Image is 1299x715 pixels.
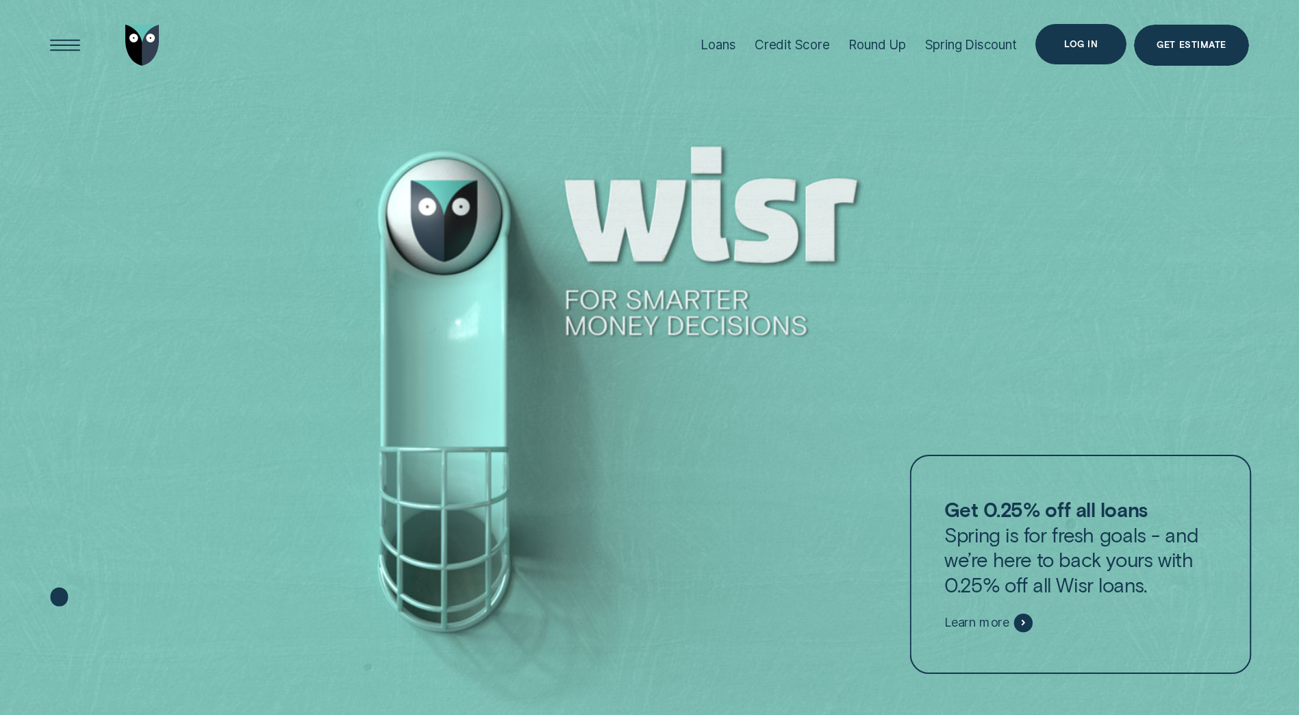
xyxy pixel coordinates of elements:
[701,37,735,53] div: Loans
[925,37,1017,53] div: Spring Discount
[755,37,830,53] div: Credit Score
[944,497,1148,521] strong: Get 0.25% off all loans
[1134,25,1249,66] a: Get Estimate
[1035,24,1126,65] button: Log in
[909,455,1251,675] a: Get 0.25% off all loansSpring is for fresh goals - and we’re here to back yours with 0.25% off al...
[1064,40,1098,49] div: Log in
[45,25,86,66] button: Open Menu
[125,25,160,66] img: Wisr
[848,37,906,53] div: Round Up
[944,615,1009,630] span: Learn more
[944,497,1217,597] p: Spring is for fresh goals - and we’re here to back yours with 0.25% off all Wisr loans.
